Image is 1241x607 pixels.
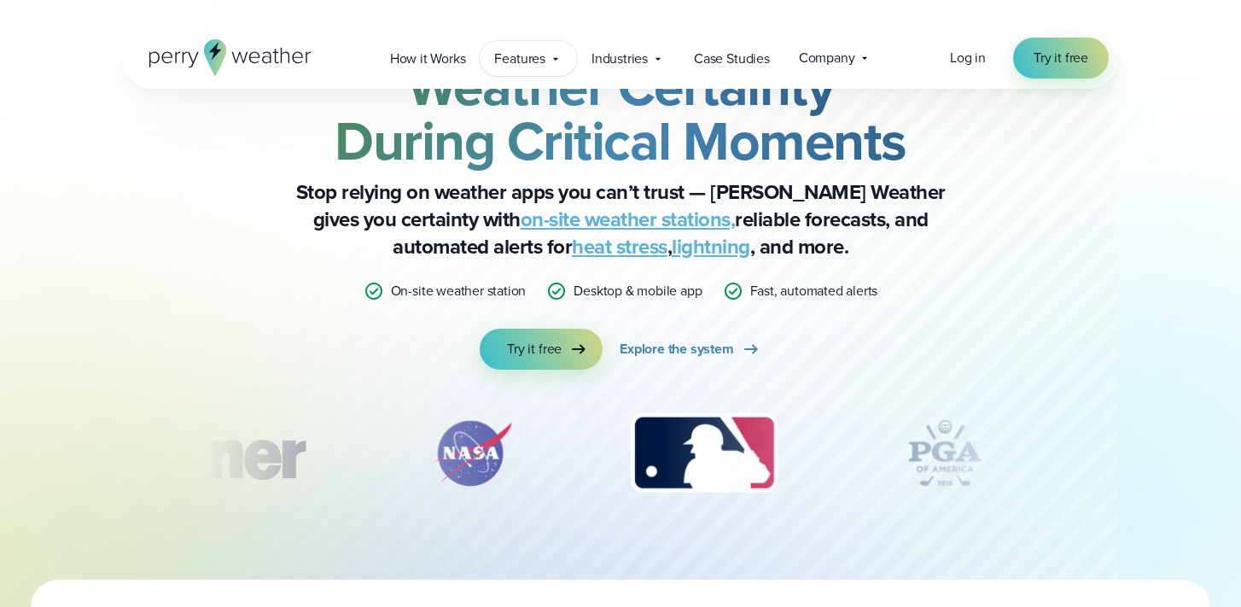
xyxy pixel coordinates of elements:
[494,49,545,69] span: Features
[679,41,784,76] a: Case Studies
[412,411,532,496] img: NASA.svg
[750,281,878,301] p: Fast, automated alerts
[877,411,1013,496] img: PGA.svg
[572,231,667,262] a: heat stress
[614,411,794,496] img: MLB.svg
[88,411,330,496] div: 1 of 12
[950,48,986,68] a: Log in
[391,281,527,301] p: On-site weather station
[799,48,855,68] span: Company
[412,411,532,496] div: 2 of 12
[279,178,962,260] p: Stop relying on weather apps you can’t trust — [PERSON_NAME] Weather gives you certainty with rel...
[507,339,562,359] span: Try it free
[390,49,466,69] span: How it Works
[1034,48,1088,68] span: Try it free
[950,48,986,67] span: Log in
[480,329,603,370] a: Try it free
[614,411,794,496] div: 3 of 12
[672,231,750,262] a: lightning
[376,41,481,76] a: How it Works
[207,411,1034,505] div: slideshow
[1013,38,1109,79] a: Try it free
[521,204,736,235] a: on-site weather stations,
[335,46,906,181] strong: Weather Certainty During Critical Moments
[574,281,702,301] p: Desktop & mobile app
[877,411,1013,496] div: 4 of 12
[88,411,330,496] img: Turner-Construction_1.svg
[591,49,648,69] span: Industries
[694,49,770,69] span: Case Studies
[620,329,761,370] a: Explore the system
[620,339,734,359] span: Explore the system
